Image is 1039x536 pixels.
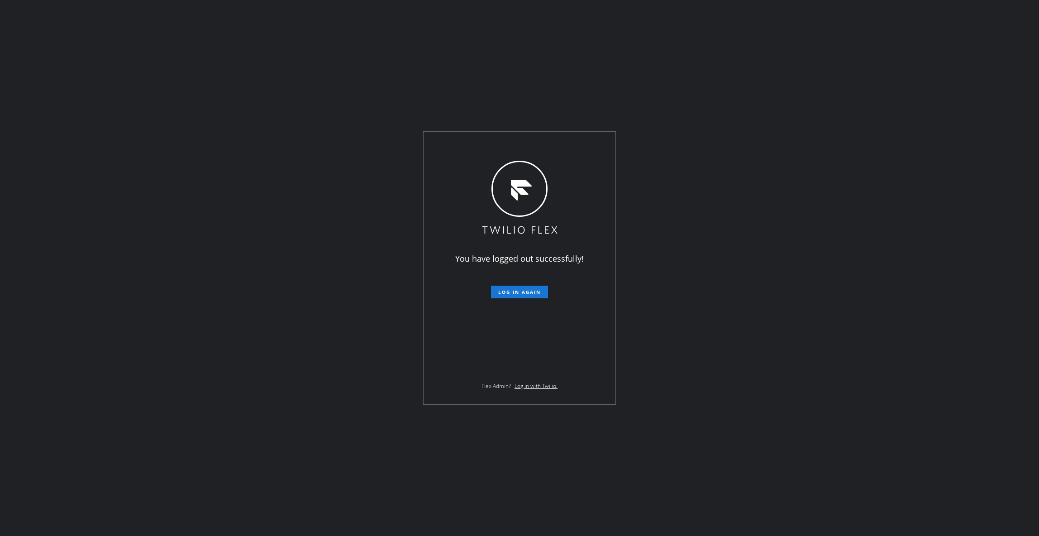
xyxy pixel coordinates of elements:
[455,253,584,264] span: You have logged out successfully!
[491,286,548,298] button: Log in again
[481,382,511,390] span: Flex Admin?
[498,289,541,295] span: Log in again
[515,382,558,390] a: Log in with Twilio.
